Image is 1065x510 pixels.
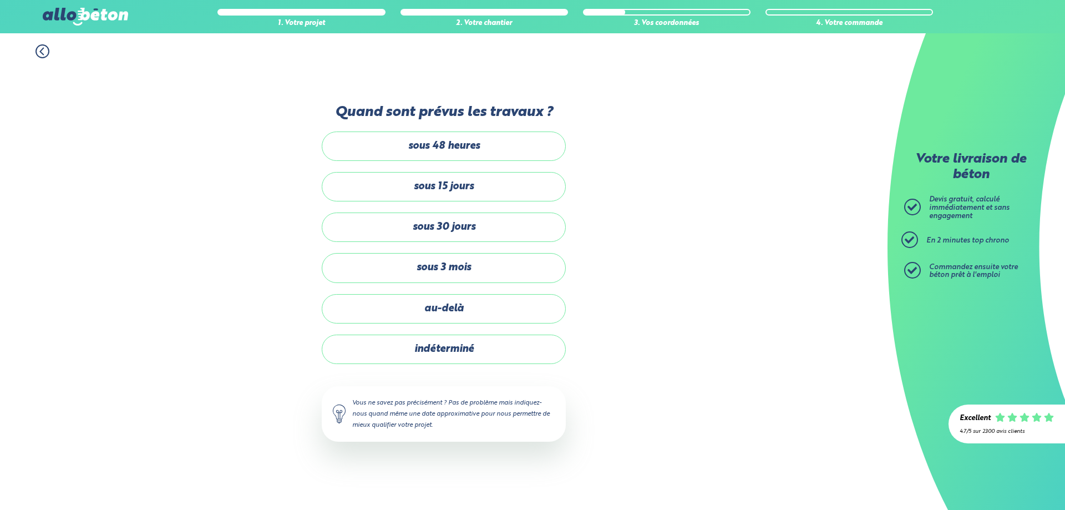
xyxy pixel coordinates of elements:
iframe: Help widget launcher [966,467,1053,498]
div: Excellent [960,415,991,423]
img: allobéton [43,8,128,26]
p: Votre livraison de béton [907,152,1034,183]
div: 4.7/5 sur 2300 avis clients [960,428,1054,435]
label: Quand sont prévus les travaux ? [322,104,566,120]
label: sous 15 jours [322,172,566,201]
div: Vous ne savez pas précisément ? Pas de problème mais indiquez-nous quand même une date approximat... [322,386,566,442]
div: 3. Vos coordonnées [583,19,750,28]
div: 1. Votre projet [217,19,385,28]
label: indéterminé [322,335,566,364]
span: En 2 minutes top chrono [926,237,1009,244]
label: au-delà [322,294,566,324]
div: 4. Votre commande [765,19,933,28]
span: Devis gratuit, calculé immédiatement et sans engagement [929,196,1010,219]
span: Commandez ensuite votre béton prêt à l'emploi [929,264,1018,279]
div: 2. Votre chantier [400,19,568,28]
label: sous 48 heures [322,132,566,161]
label: sous 30 jours [322,213,566,242]
label: sous 3 mois [322,253,566,282]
